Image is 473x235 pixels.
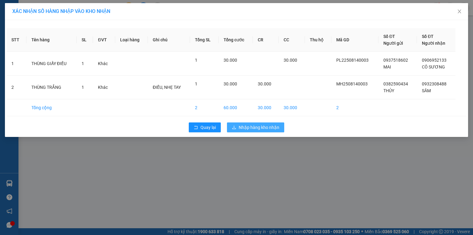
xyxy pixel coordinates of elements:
span: XÁC NHẬN SỐ HÀNG NHẬP VÀO KHO NHẬN [12,8,110,14]
td: THÙNG TRẮNG [26,76,77,99]
td: 60.000 [219,99,253,116]
span: 1 [82,85,84,90]
td: 2 [331,99,378,116]
span: 1 [195,58,197,63]
td: 1 [6,52,26,76]
span: Nhập hàng kho nhận [239,124,279,131]
span: rollback [194,125,198,130]
span: download [232,125,236,130]
span: 1 [195,81,197,86]
span: 1 [82,61,84,66]
span: 30.000 [224,58,237,63]
span: ĐIỀU, NHẸ TAY [153,85,181,90]
span: 30.000 [284,58,297,63]
td: 2 [6,76,26,99]
td: Tổng cộng [26,99,77,116]
span: close [457,9,462,14]
button: Close [451,3,468,20]
span: CÔ SƯƠNG [422,64,445,69]
th: Tổng cước [219,28,253,52]
span: 0906952133 [422,58,447,63]
th: Loại hàng [115,28,148,52]
span: Số ĐT [383,34,395,39]
td: Khác [93,76,115,99]
span: THỦY [383,88,394,93]
th: Mã GD [331,28,378,52]
th: Tổng SL [190,28,219,52]
th: SL [77,28,93,52]
td: THÙNG GIẤY ĐIỀU [26,52,77,76]
th: CR [253,28,279,52]
span: Người gửi [383,41,403,46]
span: PL22508140003 [336,58,369,63]
span: 0937518602 [383,58,408,63]
span: Người nhận [422,41,445,46]
th: STT [6,28,26,52]
button: downloadNhập hàng kho nhận [227,122,284,132]
span: 0932308488 [422,81,447,86]
th: Thu hộ [305,28,331,52]
th: Tên hàng [26,28,77,52]
th: CC [279,28,305,52]
td: Khác [93,52,115,76]
span: SÂM [422,88,431,93]
button: rollbackQuay lại [189,122,221,132]
span: Số ĐT [422,34,434,39]
td: 2 [190,99,219,116]
span: MAI [383,64,391,69]
span: MH2508140003 [336,81,368,86]
td: 30.000 [279,99,305,116]
span: Quay lại [200,124,216,131]
span: 0382590434 [383,81,408,86]
td: 30.000 [253,99,279,116]
th: Ghi chú [148,28,190,52]
span: 30.000 [258,81,271,86]
span: 30.000 [224,81,237,86]
th: ĐVT [93,28,115,52]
